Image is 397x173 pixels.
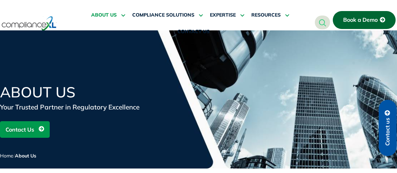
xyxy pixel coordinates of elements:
[343,17,378,23] span: Book a Demo
[251,7,289,23] a: RESOURCES
[91,12,117,18] span: ABOUT US
[91,7,125,23] a: ABOUT US
[132,12,194,18] span: COMPLIANCE SOLUTIONS
[315,16,330,29] a: navsearch-button
[210,7,244,23] a: EXPERTISE
[177,29,210,35] span: CONTACT US
[177,23,210,40] a: CONTACT US
[6,123,34,136] span: Contact Us
[132,7,203,23] a: COMPLIANCE SOLUTIONS
[385,118,391,146] span: Contact us
[2,16,57,31] img: logo-one.svg
[15,153,36,159] span: About Us
[379,100,397,156] a: Contact us
[333,11,396,29] a: Book a Demo
[251,12,281,18] span: RESOURCES
[210,12,236,18] span: EXPERTISE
